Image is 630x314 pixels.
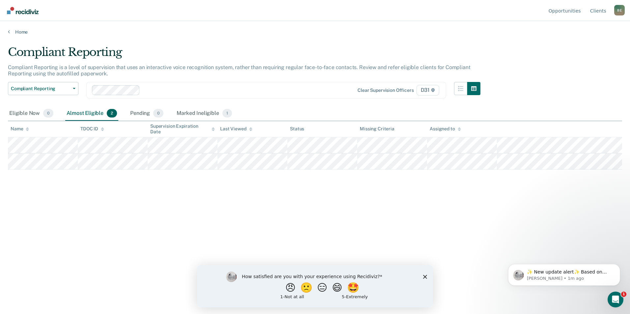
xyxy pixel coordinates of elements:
[11,126,29,132] div: Name
[8,64,470,77] p: Compliant Reporting is a level of supervision that uses an interactive voice recognition system, ...
[360,126,394,132] div: Missing Criteria
[129,106,165,121] div: Pending0
[498,250,630,296] iframe: Intercom notifications message
[107,109,117,118] span: 2
[11,86,70,92] span: Compliant Reporting
[43,109,53,118] span: 0
[8,29,622,35] a: Home
[150,123,215,135] div: Supervision Expiration Date
[608,292,623,307] iframe: Intercom live chat
[80,126,104,132] div: TDOC ID
[8,82,78,95] button: Compliant Reporting
[358,88,414,93] div: Clear supervision officers
[416,85,439,95] span: D31
[290,126,304,132] div: Status
[614,5,625,15] div: B E
[197,265,433,307] iframe: Survey by Kim from Recidiviz
[8,45,480,64] div: Compliant Reporting
[621,292,626,297] span: 1
[430,126,461,132] div: Assigned to
[8,106,55,121] div: Eligible Now0
[29,19,113,149] span: ✨ New update alert✨ Based on your feedback, we've made a few updates we wanted to share. 1. We ha...
[222,109,232,118] span: 1
[29,25,114,31] p: Message from Kim, sent 1m ago
[220,126,252,132] div: Last Viewed
[175,106,233,121] div: Marked Ineligible1
[7,7,39,14] img: Recidiviz
[65,106,118,121] div: Almost Eligible2
[614,5,625,15] button: Profile dropdown button
[153,109,163,118] span: 0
